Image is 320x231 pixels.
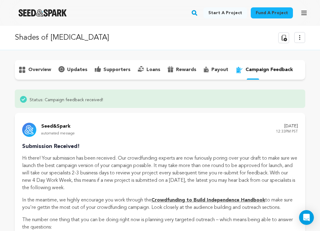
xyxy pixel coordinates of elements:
a: Crowdfunding to Build Independence Handbook [151,198,265,203]
p: automated message [41,130,75,137]
button: rewards [164,65,200,75]
p: supporters [103,66,130,74]
p: loans [146,66,160,74]
button: supporters [91,65,134,75]
p: Seed&Spark [41,123,75,130]
p: payout [211,66,228,74]
button: overview [15,65,55,75]
p: 12:33PM PST [276,128,298,135]
p: campaign feedback [246,66,293,74]
a: Fund a project [251,7,293,18]
button: updates [55,65,91,75]
p: updates [67,66,87,74]
img: Seed&Spark Logo Dark Mode [18,9,67,17]
a: Start a project [203,7,247,18]
p: [DATE] [276,123,298,130]
p: Shades of [MEDICAL_DATA] [15,32,109,43]
a: Seed&Spark Homepage [18,9,67,17]
p: overview [28,66,51,74]
p: The number one thing that you can be doing right now is planning very targeted outreach – which m... [22,216,298,231]
p: Hi there! Your submission has been received. Our crowdfunding experts are now furiously poring ov... [22,155,298,192]
div: Open Intercom Messenger [299,210,314,225]
button: loans [134,65,164,75]
button: campaign feedback [232,65,297,75]
p: In the meantime, we highly encourage you work through the to make sure you're gettin the most out... [22,197,298,211]
span: Status: Campaign feedback received! [30,96,103,103]
p: Submission Received! [22,142,298,151]
button: payout [200,65,232,75]
p: rewards [176,66,196,74]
